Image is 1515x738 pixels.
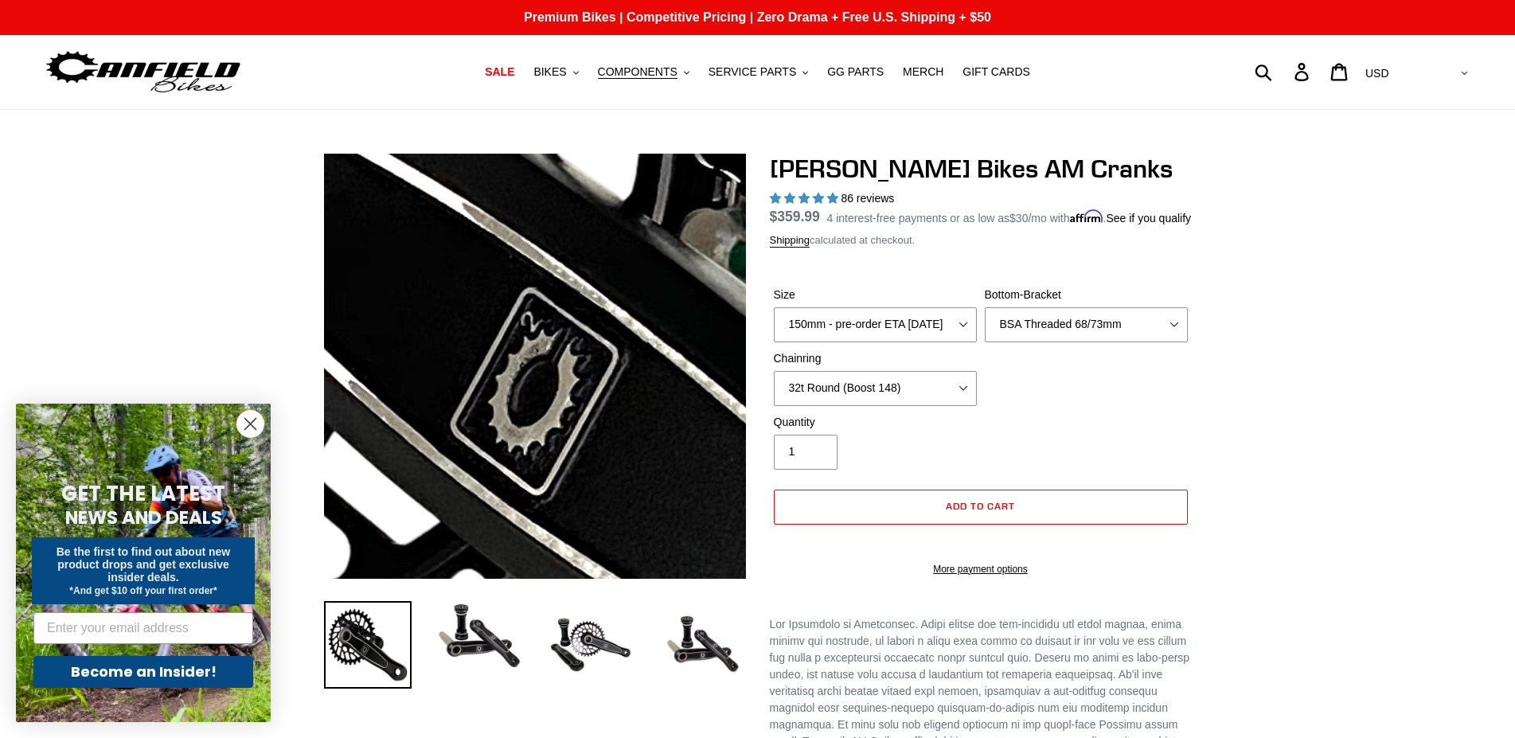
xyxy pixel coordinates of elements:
span: $30 [1009,212,1028,225]
div: calculated at checkout. [770,232,1192,248]
span: 4.97 stars [770,192,841,205]
label: Chainring [774,350,977,367]
a: MERCH [895,61,951,83]
input: Search [1263,54,1304,89]
span: GET THE LATEST [61,479,225,508]
a: GIFT CARDS [955,61,1038,83]
label: Size [774,287,977,303]
span: *And get $10 off your first order* [69,585,217,596]
a: See if you qualify - Learn more about Affirm Financing (opens in modal) [1106,212,1191,225]
a: Shipping [770,234,810,248]
h1: [PERSON_NAME] Bikes AM Cranks [770,154,1192,184]
span: MERCH [903,65,943,79]
span: BIKES [533,65,566,79]
span: GIFT CARDS [962,65,1030,79]
img: Load image into Gallery viewer, Canfield Bikes AM Cranks [547,601,635,689]
span: GG PARTS [827,65,884,79]
button: COMPONENTS [590,61,697,83]
a: More payment options [774,562,1188,576]
span: SALE [485,65,514,79]
img: Canfield Bikes [44,47,243,97]
span: $359.99 [770,209,820,225]
a: SALE [477,61,522,83]
label: Quantity [774,414,977,431]
img: Load image into Gallery viewer, CANFIELD-AM_DH-CRANKS [658,601,746,689]
span: SERVICE PARTS [709,65,796,79]
span: Be the first to find out about new product drops and get exclusive insider deals. [57,545,231,584]
button: Close dialog [236,410,264,438]
img: Load image into Gallery viewer, Canfield Cranks [435,601,523,671]
span: Add to cart [946,500,1015,512]
span: COMPONENTS [598,65,677,79]
button: BIKES [525,61,586,83]
button: Become an Insider! [33,656,253,688]
a: GG PARTS [819,61,892,83]
input: Enter your email address [33,612,253,644]
span: NEWS AND DEALS [65,505,222,530]
span: Affirm [1070,209,1103,223]
label: Bottom-Bracket [985,287,1188,303]
img: Load image into Gallery viewer, Canfield Bikes AM Cranks [324,601,412,689]
span: 86 reviews [841,192,894,205]
p: 4 interest-free payments or as low as /mo with . [827,206,1192,227]
button: Add to cart [774,490,1188,525]
button: SERVICE PARTS [701,61,816,83]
